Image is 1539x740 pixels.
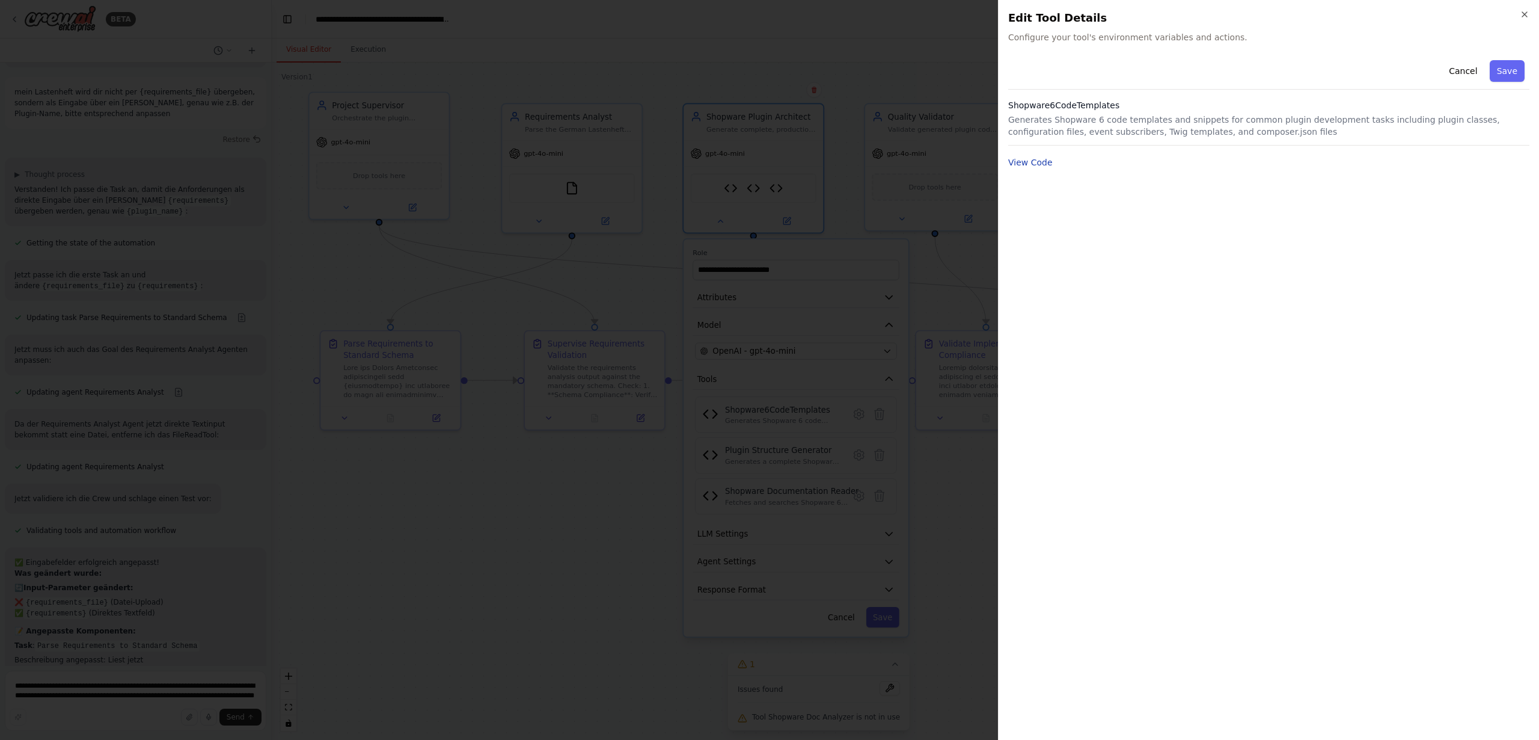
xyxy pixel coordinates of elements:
button: Cancel [1442,60,1484,82]
h3: Shopware6CodeTemplates [1008,99,1529,111]
button: Save [1490,60,1525,82]
span: Configure your tool's environment variables and actions. [1008,31,1529,43]
p: Generates Shopware 6 code templates and snippets for common plugin development tasks including pl... [1008,114,1529,138]
h2: Edit Tool Details [1008,10,1529,26]
button: View Code [1008,156,1053,168]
